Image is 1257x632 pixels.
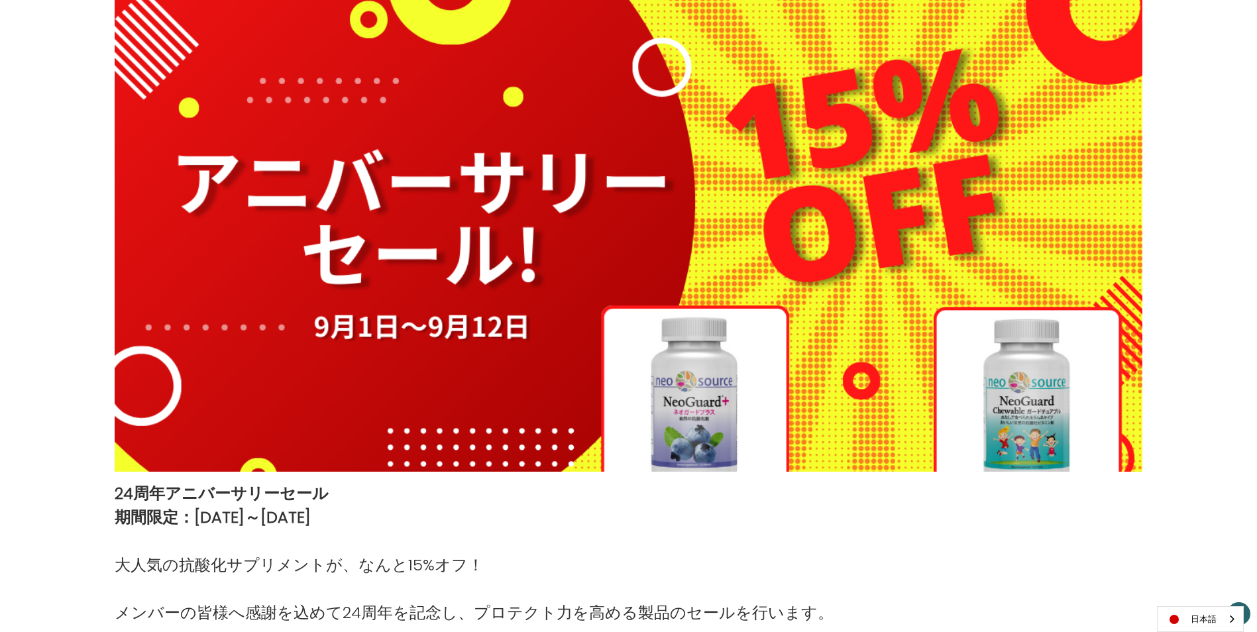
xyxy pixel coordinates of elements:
p: メンバーの皆様へ感謝を込めて24周年を記念し、プロテクト力を高める製品のセールを行います。 [115,601,1142,625]
a: 日本語 [1158,607,1243,631]
strong: 期間限定：[DATE]～[DATE] [115,506,311,528]
p: 大人気の抗酸化サプリメントが、なんと15%オフ！ [115,553,1142,577]
aside: Language selected: 日本語 [1157,606,1244,632]
div: Language [1157,606,1244,632]
strong: 24周年アニバーサリーセール [115,482,329,504]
